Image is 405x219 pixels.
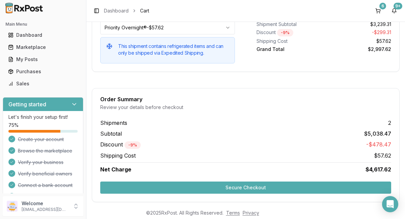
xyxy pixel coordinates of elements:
[394,3,402,9] div: 9+
[118,43,229,56] h5: This shipment contains refrigerated items and can only be shipped via Expedited Shipping.
[3,78,83,89] button: Sales
[104,7,129,14] a: Dashboard
[100,152,136,160] span: Shipping Cost
[5,29,81,41] a: Dashboard
[18,147,72,154] span: Browse the marketplace
[226,210,240,216] a: Terms
[8,32,78,38] div: Dashboard
[8,100,46,108] h3: Getting started
[100,166,131,173] span: Net Charge
[3,54,83,65] button: My Posts
[327,46,391,53] div: $2,997.62
[5,78,81,90] a: Sales
[366,140,391,149] span: -$478.47
[100,182,391,194] button: Secure Checkout
[5,65,81,78] a: Purchases
[389,5,400,16] button: 9+
[8,44,78,51] div: Marketplace
[18,170,72,177] span: Verify beneficial owners
[3,42,83,53] button: Marketplace
[18,136,64,143] span: Create your account
[8,68,78,75] div: Purchases
[243,210,259,216] a: Privacy
[3,66,83,77] button: Purchases
[256,38,321,45] div: Shipping Cost
[327,29,391,36] div: - $299.31
[379,3,386,9] div: 6
[7,201,18,212] img: User avatar
[277,29,293,36] div: - 9 %
[18,159,63,166] span: Verify your business
[256,29,321,36] div: Discount
[327,38,391,45] div: $57.62
[8,56,78,63] div: My Posts
[256,21,321,28] div: Shipment Subtotal
[373,5,383,16] button: 6
[5,22,81,27] h2: Main Menu
[22,200,69,207] p: Welcome
[364,130,391,138] span: $5,038.47
[327,21,391,28] div: $3,239.31
[18,182,73,189] span: Connect a bank account
[382,196,398,212] div: Open Intercom Messenger
[22,207,69,212] p: [EMAIL_ADDRESS][DOMAIN_NAME]
[100,141,141,148] span: Discount
[104,7,149,14] nav: breadcrumb
[366,165,391,173] span: $4,617.62
[5,41,81,53] a: Marketplace
[140,7,149,14] span: Cart
[8,80,78,87] div: Sales
[125,141,141,149] div: - 9 %
[100,97,391,102] div: Order Summary
[100,119,127,127] span: Shipments
[5,53,81,65] a: My Posts
[388,119,391,127] span: 2
[3,3,46,13] img: RxPost Logo
[100,104,391,111] div: Review your details before checkout
[8,122,19,129] span: 75 %
[3,30,83,40] button: Dashboard
[374,152,391,160] span: $57.62
[8,114,78,120] p: Let's finish your setup first!
[100,130,122,138] span: Subtotal
[256,46,321,53] div: Grand Total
